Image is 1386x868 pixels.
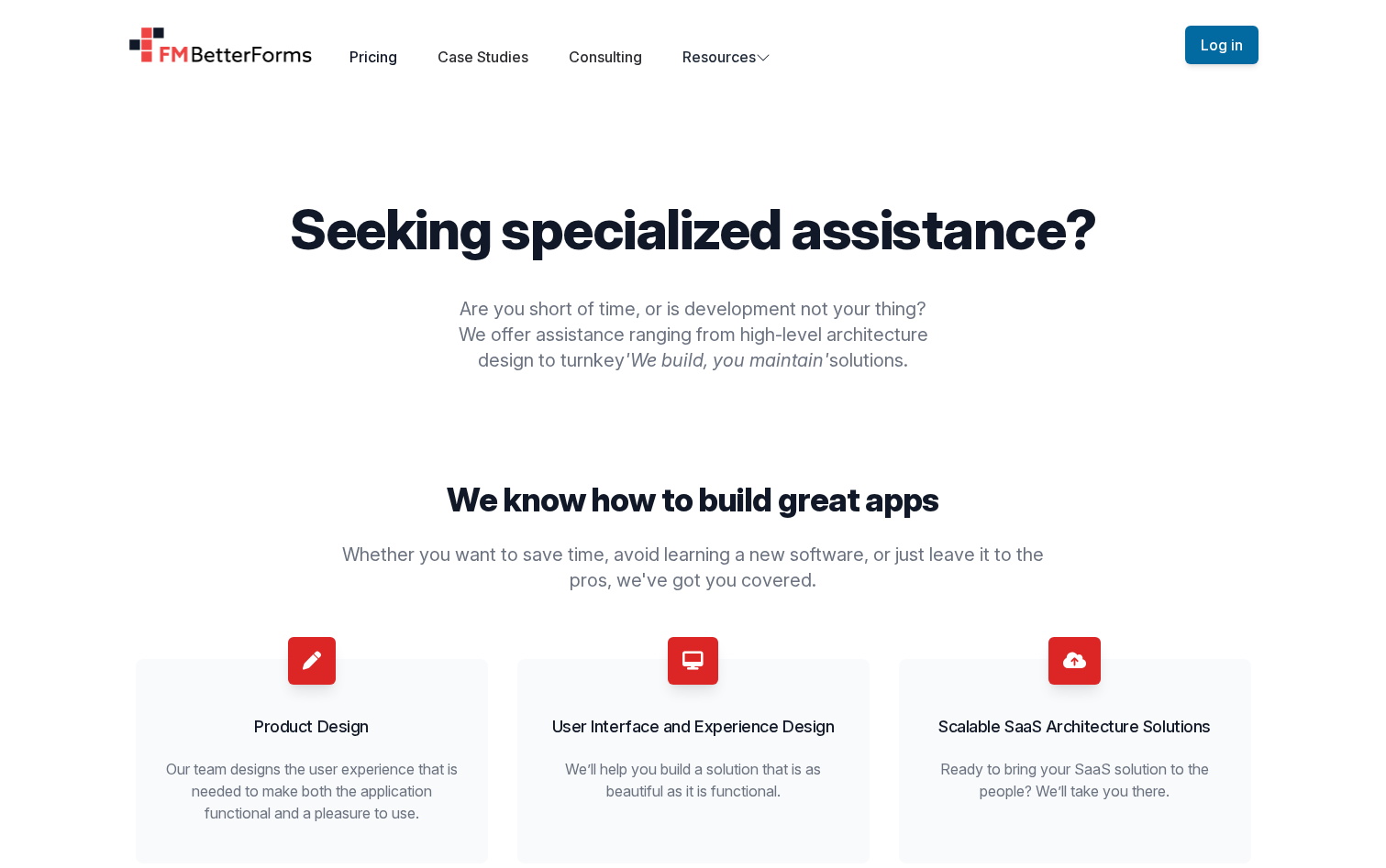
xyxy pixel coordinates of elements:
[569,48,642,66] a: Consulting
[158,758,466,824] p: Our team designs the user experience that is needed to make both the application functional and a...
[438,48,528,66] a: Case Studies
[128,27,314,63] a: Home
[539,758,848,802] p: We’ll help you build a solution that is as beautiful as it is functional.
[336,542,1051,593] p: Whether you want to save time, avoid learning a new software, or just leave it to the pros, we've...
[539,714,848,740] h3: User Interface and Experience Design
[625,349,829,371] i: 'We build, you maintain'
[158,714,466,740] h3: Product Design
[1185,26,1258,64] button: Log in
[682,46,771,68] button: Resources
[136,202,1251,257] p: Seeking specialized assistance?
[429,296,958,373] p: Are you short of time, or is development not your thing? We offer assistance ranging from high-le...
[349,48,397,66] a: Pricing
[921,714,1229,740] h3: Scalable SaaS Architecture Solutions
[921,758,1229,802] p: Ready to bring your SaaS solution to the people? We’ll take you there.
[136,481,1251,518] p: We know how to build great apps
[106,22,1281,68] nav: Global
